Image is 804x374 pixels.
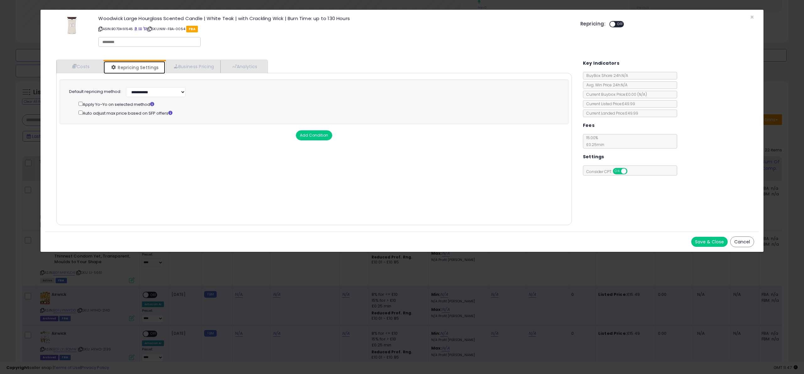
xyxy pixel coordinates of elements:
span: ON [613,169,621,174]
p: ASIN: B07DH91545 | SKU: NW-FBA-0054 [98,24,571,34]
span: Current Listed Price: £49.99 [583,101,635,106]
span: Avg. Win Price 24h: N/A [583,82,627,88]
span: FBA [186,26,198,32]
a: Costs [57,60,104,73]
span: OFF [626,169,636,174]
span: ( N/A ) [637,92,647,97]
span: Consider CPT: [583,169,636,174]
span: BuyBox Share 24h: N/A [583,73,628,78]
img: 31Dr9Qr7+3L._SL60_.jpg [62,16,81,35]
h3: Woodwick Large Hourglass Scented Candle | White Teak | with Crackling Wick | Burn Time: up to 130... [98,16,571,21]
a: Analytics [220,60,267,73]
span: £0.25 min [583,142,604,147]
button: Cancel [730,236,754,247]
span: Current Buybox Price: [583,92,647,97]
span: 15.00 % [583,135,604,147]
a: BuyBox page [134,26,138,31]
a: All offer listings [139,26,142,31]
h5: Key Indicators [583,59,620,67]
span: £0.00 [626,92,647,97]
h5: Settings [583,153,604,161]
span: × [750,13,754,22]
a: Your listing only [143,26,147,31]
span: OFF [615,22,625,27]
a: Repricing Settings [104,61,165,74]
span: Current Landed Price: £49.99 [583,111,638,116]
h5: Repricing: [580,21,606,26]
button: Save & Close [691,237,728,247]
h5: Fees [583,122,595,129]
div: Auto adjust max price based on SFP offers [79,109,555,117]
div: Apply Yo-Yo on selected method [79,100,555,108]
label: Default repricing method: [69,89,121,95]
a: Business Pricing [166,60,221,73]
button: Add Condition [296,130,332,140]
